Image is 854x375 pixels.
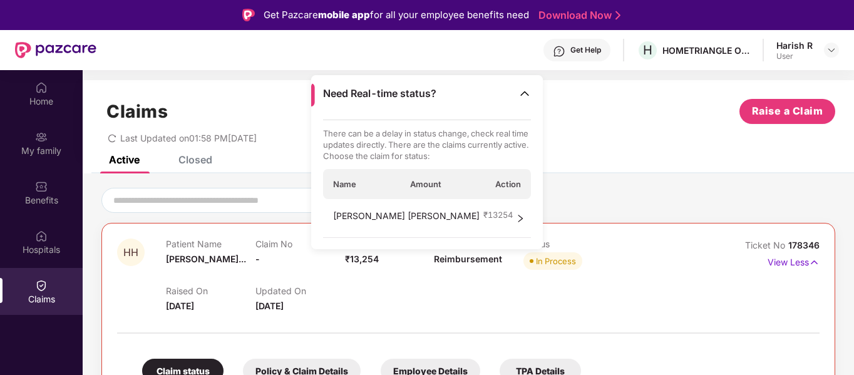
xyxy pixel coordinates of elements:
img: svg+xml;base64,PHN2ZyBpZD0iSGVscC0zMngzMiIgeG1sbnM9Imh0dHA6Ly93d3cudzMub3JnLzIwMDAvc3ZnIiB3aWR0aD... [553,45,565,58]
img: svg+xml;base64,PHN2ZyBpZD0iQmVuZWZpdHMiIHhtbG5zPSJodHRwOi8vd3d3LnczLm9yZy8yMDAwL3N2ZyIgd2lkdGg9Ij... [35,180,48,193]
img: Toggle Icon [518,87,531,100]
div: Harish R [776,39,813,51]
img: Stroke [615,9,620,22]
img: svg+xml;base64,PHN2ZyBpZD0iSG9tZSIgeG1sbnM9Imh0dHA6Ly93d3cudzMub3JnLzIwMDAvc3ZnIiB3aWR0aD0iMjAiIG... [35,81,48,94]
span: [DATE] [255,301,284,311]
img: svg+xml;base64,PHN2ZyBpZD0iRHJvcGRvd24tMzJ4MzIiIHhtbG5zPSJodHRwOi8vd3d3LnczLm9yZy8yMDAwL3N2ZyIgd2... [826,45,836,55]
span: Raise a Claim [752,103,823,119]
div: User [776,51,813,61]
p: Status [523,239,613,249]
img: svg+xml;base64,PHN2ZyBpZD0iSG9zcGl0YWxzIiB4bWxucz0iaHR0cDovL3d3dy53My5vcmcvMjAwMC9zdmciIHdpZHRoPS... [35,230,48,242]
img: New Pazcare Logo [15,42,96,58]
p: There can be a delay in status change, check real time updates directly. There are the claims cur... [323,128,532,162]
span: right [516,209,525,228]
span: Amount [410,178,441,190]
strong: mobile app [318,9,370,21]
span: Action [495,178,521,190]
span: Last Updated on 01:58 PM[DATE] [120,133,257,143]
div: In Process [536,255,576,267]
span: [PERSON_NAME] [PERSON_NAME] [333,209,480,228]
span: redo [108,133,116,143]
img: svg+xml;base64,PHN2ZyBpZD0iQ2xhaW0iIHhtbG5zPSJodHRwOi8vd3d3LnczLm9yZy8yMDAwL3N2ZyIgd2lkdGg9IjIwIi... [35,279,48,292]
h1: Claims [106,101,168,122]
div: HOMETRIANGLE ONLINE SERVICES PRIVATE LIMITED [662,44,750,56]
div: Active [109,153,140,166]
span: Ticket No [745,240,788,250]
span: HH [123,247,138,258]
span: 178346 [788,240,820,250]
a: Download Now [538,9,617,22]
p: Patient Name [166,239,255,249]
span: Name [333,178,356,190]
span: H [643,43,652,58]
span: [PERSON_NAME]... [166,254,246,264]
div: Closed [178,153,212,166]
span: ₹ 13254 [483,209,513,220]
p: Updated On [255,285,345,296]
span: - [255,254,260,264]
span: Need Real-time status? [323,87,436,100]
div: Get Help [570,45,601,55]
span: Reimbursement [434,254,502,264]
img: svg+xml;base64,PHN2ZyB4bWxucz0iaHR0cDovL3d3dy53My5vcmcvMjAwMC9zdmciIHdpZHRoPSIxNyIgaGVpZ2h0PSIxNy... [809,255,820,269]
p: Claim No [255,239,345,249]
p: Raised On [166,285,255,296]
div: Get Pazcare for all your employee benefits need [264,8,529,23]
span: [DATE] [166,301,194,311]
img: Logo [242,9,255,21]
span: ₹13,254 [345,254,379,264]
img: svg+xml;base64,PHN2ZyB3aWR0aD0iMjAiIGhlaWdodD0iMjAiIHZpZXdCb3g9IjAgMCAyMCAyMCIgZmlsbD0ibm9uZSIgeG... [35,131,48,143]
button: Raise a Claim [739,99,835,124]
p: View Less [768,252,820,269]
